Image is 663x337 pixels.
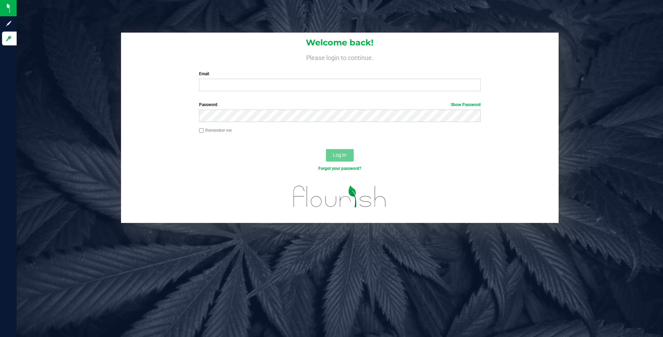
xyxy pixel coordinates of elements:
[5,35,12,42] inline-svg: Log in
[333,152,346,158] span: Log In
[199,127,232,133] label: Remember me
[5,20,12,27] inline-svg: Sign up
[121,38,559,47] h1: Welcome back!
[199,128,204,133] input: Remember me
[199,71,481,77] label: Email
[451,102,481,107] a: Show Password
[121,53,559,61] h4: Please login to continue.
[285,179,395,214] img: flourish_logo.svg
[199,102,217,107] span: Password
[326,149,354,162] button: Log In
[318,166,361,171] a: Forgot your password?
